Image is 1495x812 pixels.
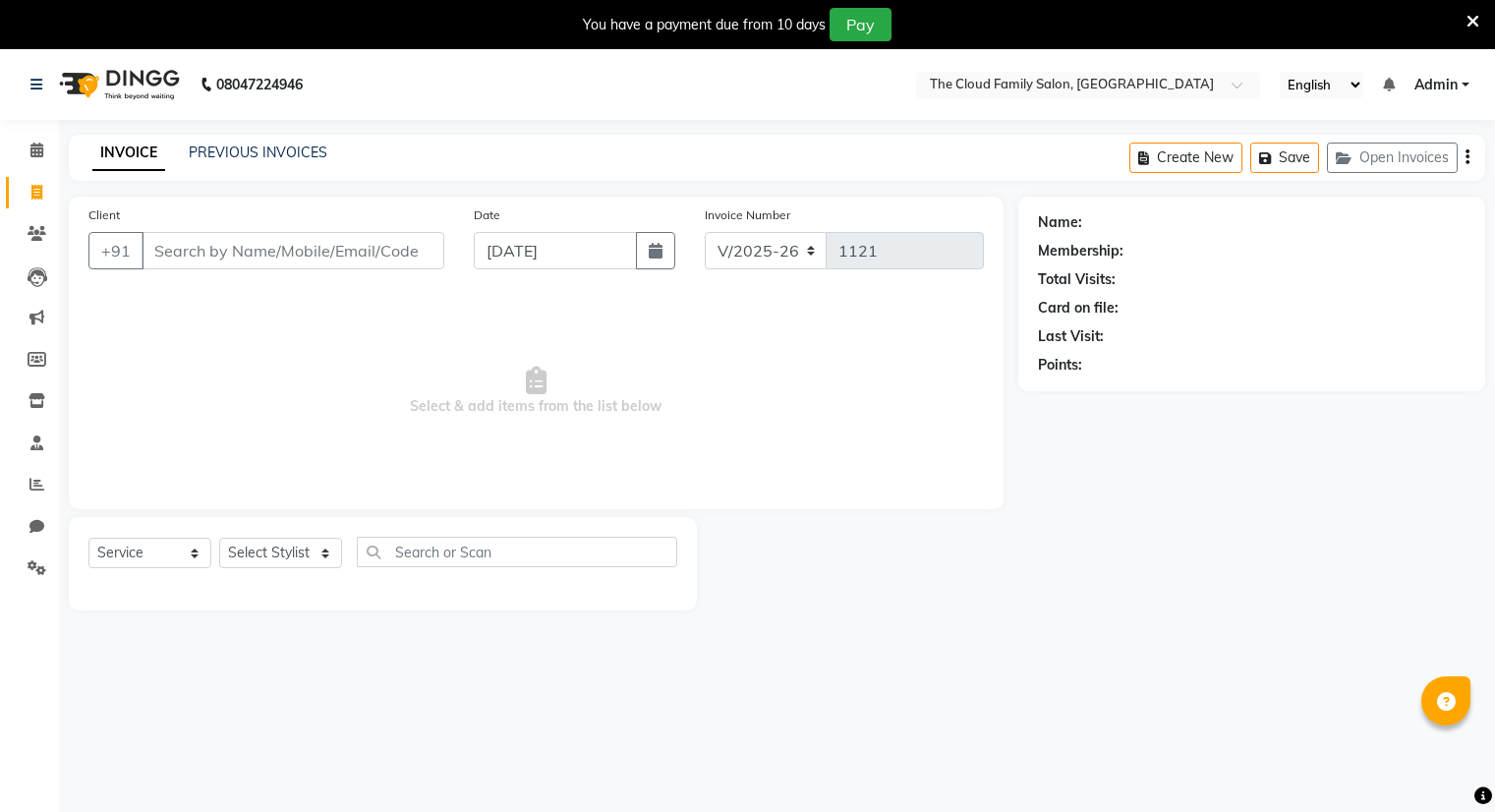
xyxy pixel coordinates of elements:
[216,57,303,112] b: 08047224946
[88,206,120,224] label: Client
[88,232,144,269] button: +91
[92,136,165,171] a: INVOICE
[142,232,444,269] input: Search by Name/Mobile/Email/Code
[474,206,500,224] label: Date
[357,537,677,567] input: Search or Scan
[1038,212,1082,233] div: Name:
[1038,355,1082,376] div: Points:
[1414,75,1458,95] span: Admin
[189,144,327,161] a: PREVIOUS INVOICES
[1038,298,1119,319] div: Card on file:
[830,8,891,41] button: Pay
[1412,733,1475,792] iframe: chat widget
[583,15,826,35] div: You have a payment due from 10 days
[1327,143,1458,173] button: Open Invoices
[1250,143,1319,173] button: Save
[1038,241,1123,261] div: Membership:
[1129,143,1242,173] button: Create New
[705,206,790,224] label: Invoice Number
[50,57,185,112] img: logo
[1038,269,1116,290] div: Total Visits:
[88,293,984,490] span: Select & add items from the list below
[1038,326,1104,347] div: Last Visit:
